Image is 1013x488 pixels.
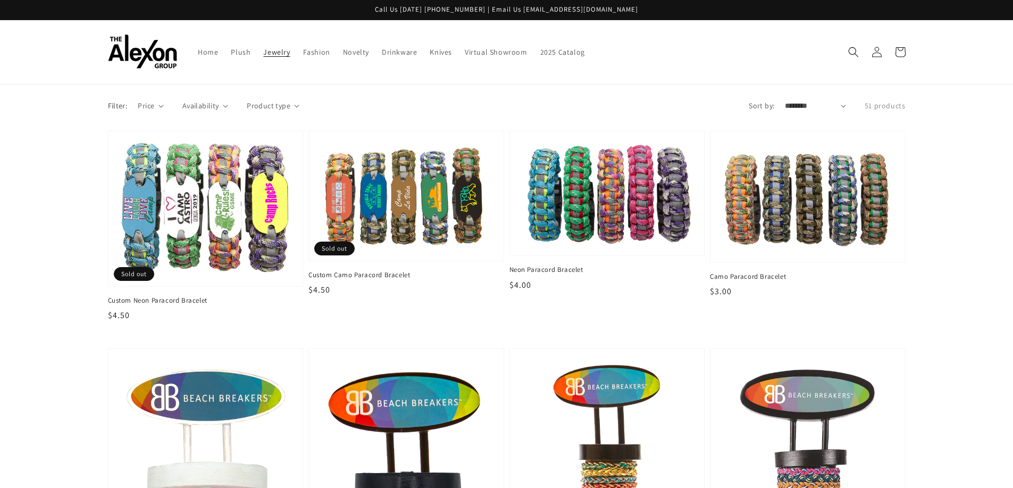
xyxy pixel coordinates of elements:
[534,41,591,63] a: 2025 Catalog
[224,41,257,63] a: Plush
[108,131,304,322] a: Custom Neon Paracord Bracelet Custom Neon Paracord Bracelet $4.50
[114,267,154,281] span: Sold out
[382,47,417,57] span: Drinkware
[191,41,224,63] a: Home
[257,41,296,63] a: Jewelry
[108,296,304,305] span: Custom Neon Paracord Bracelet
[314,242,355,255] span: Sold out
[108,100,128,112] p: Filter:
[247,100,290,112] span: Product type
[108,310,130,321] span: $4.50
[308,284,330,295] span: $4.50
[320,142,493,250] img: Custom Camo Paracord Bracelet
[710,272,906,281] span: Camo Paracord Bracelet
[182,100,228,112] summary: Availability
[375,41,423,63] a: Drinkware
[521,142,694,245] img: Neon Paracord Bracelet
[842,40,865,64] summary: Search
[138,100,164,112] summary: Price
[119,142,292,276] img: Custom Neon Paracord Bracelet
[108,35,177,69] img: The Alexon Group
[198,47,218,57] span: Home
[343,47,369,57] span: Novelty
[458,41,534,63] a: Virtual Showroom
[509,131,705,292] a: Neon Paracord Bracelet Neon Paracord Bracelet $4.00
[303,47,330,57] span: Fashion
[308,270,504,280] span: Custom Camo Paracord Bracelet
[247,100,299,112] summary: Product type
[337,41,375,63] a: Novelty
[710,286,732,297] span: $3.00
[182,100,219,112] span: Availability
[749,100,774,112] label: Sort by:
[231,47,250,57] span: Plush
[721,142,894,252] img: Camo Paracord Bracelet
[263,47,290,57] span: Jewelry
[465,47,528,57] span: Virtual Showroom
[297,41,337,63] a: Fashion
[509,279,531,290] span: $4.00
[710,131,906,298] a: Camo Paracord Bracelet Camo Paracord Bracelet $3.00
[308,131,504,296] a: Custom Camo Paracord Bracelet Custom Camo Paracord Bracelet $4.50
[138,100,154,112] span: Price
[865,100,906,112] p: 51 products
[430,47,452,57] span: Knives
[423,41,458,63] a: Knives
[509,265,705,275] span: Neon Paracord Bracelet
[540,47,585,57] span: 2025 Catalog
